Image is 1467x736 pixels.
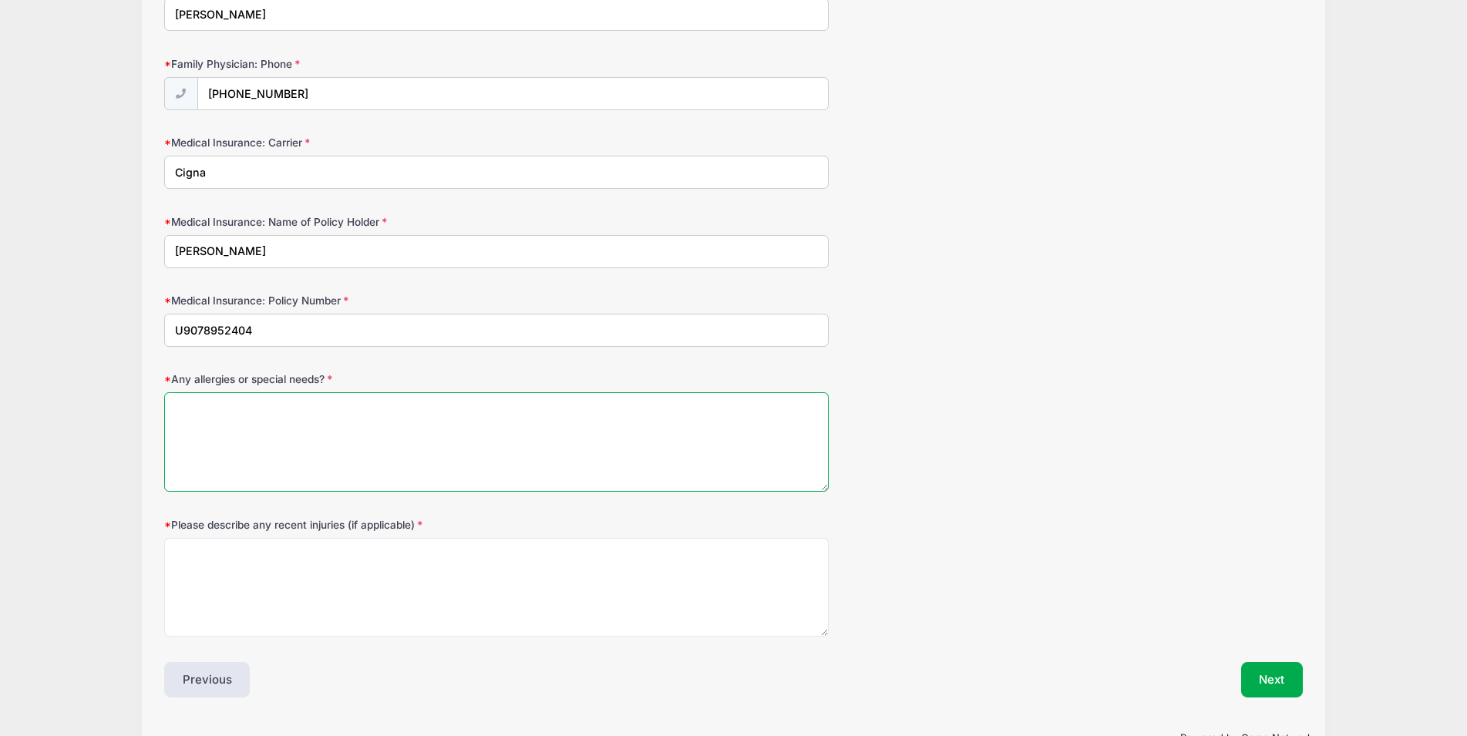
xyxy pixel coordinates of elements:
input: (xxx) xxx-xxxx [197,77,829,110]
label: Medical Insurance: Name of Policy Holder [164,214,543,230]
label: Please describe any recent injuries (if applicable) [164,517,543,533]
button: Previous [164,662,251,697]
label: Family Physician: Phone [164,56,543,72]
label: Any allergies or special needs? [164,371,543,387]
label: Medical Insurance: Carrier [164,135,543,150]
label: Medical Insurance: Policy Number [164,293,543,308]
button: Next [1241,662,1304,697]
